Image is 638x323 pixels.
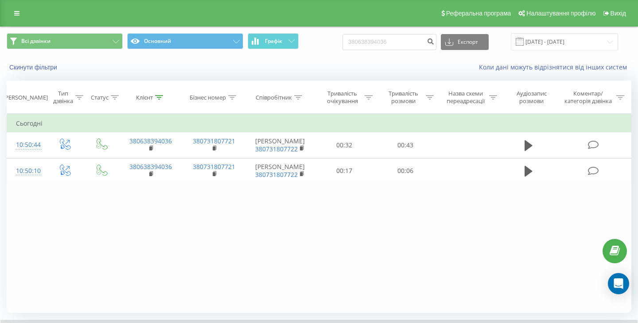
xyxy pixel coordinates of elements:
td: Сьогодні [7,115,631,132]
button: Скинути фільтри [7,63,62,71]
td: 00:06 [375,158,436,184]
a: 380731807721 [193,162,235,171]
td: 00:32 [314,132,375,158]
td: [PERSON_NAME] [246,132,314,158]
div: Коментар/категорія дзвінка [562,90,614,105]
div: Тип дзвінка [53,90,73,105]
span: Налаштування профілю [526,10,595,17]
span: Всі дзвінки [21,38,51,45]
div: Назва схеми переадресації [444,90,487,105]
a: 380731807721 [193,137,235,145]
div: Співробітник [256,94,292,101]
button: Експорт [441,34,489,50]
div: Тривалість очікування [322,90,363,105]
a: 380638394036 [129,162,172,171]
div: Аудіозапис розмови [507,90,556,105]
div: Тривалість розмови [383,90,424,105]
td: 00:43 [375,132,436,158]
div: [PERSON_NAME] [3,94,48,101]
td: 00:17 [314,158,375,184]
div: 10:50:10 [16,162,37,180]
input: Пошук за номером [342,34,436,50]
button: Графік [248,33,299,49]
button: Всі дзвінки [7,33,123,49]
span: Графік [265,38,282,44]
button: Основний [127,33,243,49]
div: 10:50:44 [16,136,37,154]
div: Open Intercom Messenger [608,273,629,294]
span: Реферальна програма [446,10,511,17]
div: Бізнес номер [190,94,226,101]
div: Клієнт [136,94,153,101]
span: Вихід [611,10,626,17]
a: 380731807722 [255,170,298,179]
div: Статус [91,94,109,101]
a: 380638394036 [129,137,172,145]
a: Коли дані можуть відрізнятися вiд інших систем [479,63,631,71]
td: [PERSON_NAME] [246,158,314,184]
a: 380731807722 [255,145,298,153]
